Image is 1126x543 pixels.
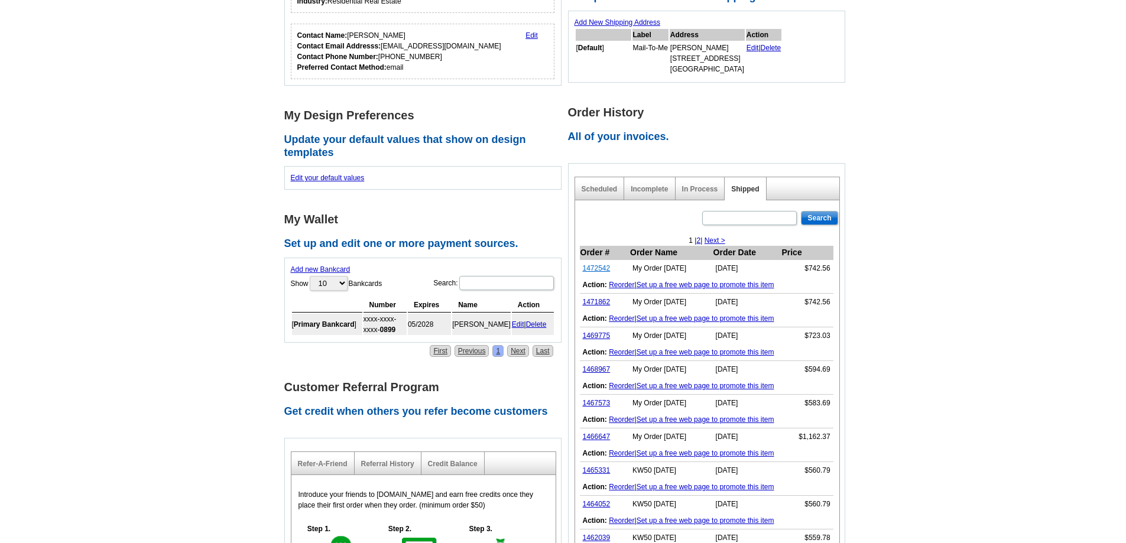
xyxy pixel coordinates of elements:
a: Next > [705,236,725,245]
td: KW50 [DATE] [629,496,713,513]
th: Address [670,29,745,41]
a: Delete [761,44,781,52]
a: Add New Shipping Address [575,18,660,27]
a: Referral History [361,460,414,468]
td: [ ] [292,314,362,335]
td: | [580,411,833,428]
td: $560.79 [781,496,833,513]
strong: Contact Name: [297,31,348,40]
a: Reorder [609,382,634,390]
a: 2 [696,236,700,245]
td: [DATE] [713,260,781,277]
td: $742.56 [781,260,833,277]
a: Reorder [609,483,634,491]
a: Last [533,345,553,357]
div: [PERSON_NAME] [EMAIL_ADDRESS][DOMAIN_NAME] [PHONE_NUMBER] email [297,30,501,73]
a: Reorder [609,516,634,525]
b: Action: [583,516,607,525]
td: [ ] [576,42,631,75]
td: $1,162.37 [781,428,833,446]
a: Reorder [609,281,634,289]
h2: Get credit when others you refer become customers [284,405,568,418]
h2: All of your invoices. [568,131,852,144]
td: | [580,378,833,395]
a: 1465331 [583,466,611,474]
th: Price [781,246,833,260]
a: Set up a free web page to promote this item [637,281,774,289]
td: My Order [DATE] [629,395,713,412]
select: ShowBankcards [310,276,348,291]
a: Reorder [609,348,634,356]
b: Action: [583,348,607,356]
label: Show Bankcards [291,275,382,292]
a: Reorder [609,449,634,457]
a: Set up a free web page to promote this item [637,483,774,491]
td: | [580,445,833,462]
h5: Step 1. [301,524,337,534]
td: [DATE] [713,294,781,311]
h5: Step 3. [463,524,498,534]
td: My Order [DATE] [629,260,713,277]
a: 1467573 [583,399,611,407]
a: 1466647 [583,433,611,441]
td: Mail-To-Me [632,42,669,75]
th: Order Name [629,246,713,260]
th: Action [512,298,554,313]
td: [DATE] [713,462,781,479]
a: Add new Bankcard [291,265,351,274]
a: 1471862 [583,298,611,306]
a: Set up a free web page to promote this item [637,314,774,323]
a: 1 [492,345,504,357]
th: Action [746,29,782,41]
a: 1469775 [583,331,611,340]
td: [DATE] [713,428,781,446]
th: Expires [408,298,451,313]
td: | [580,310,833,327]
b: Action: [583,449,607,457]
a: First [430,345,450,357]
a: Set up a free web page to promote this item [637,449,774,457]
a: Delete [526,320,547,329]
td: | [580,277,833,294]
a: Shipped [731,185,759,193]
h2: Update your default values that show on design templates [284,134,568,159]
a: Reorder [609,314,634,323]
label: Search: [433,275,554,291]
strong: Contact Phone Number: [297,53,378,61]
input: Search [801,211,838,225]
b: Primary Bankcard [294,320,355,329]
input: Search: [459,276,554,290]
b: Action: [583,281,607,289]
h1: My Design Preferences [284,109,568,122]
div: Who should we contact regarding order issues? [291,24,555,79]
b: Action: [583,314,607,323]
strong: 0899 [380,326,396,334]
td: | [580,344,833,361]
a: 1468967 [583,365,611,373]
td: 05/2028 [408,314,451,335]
h5: Step 2. [382,524,417,534]
a: Refer-A-Friend [298,460,348,468]
a: Edit [525,31,538,40]
td: [PERSON_NAME] [452,314,511,335]
a: Reorder [609,415,634,424]
th: Label [632,29,669,41]
b: Default [578,44,602,52]
a: Set up a free web page to promote this item [637,516,774,525]
p: Introduce your friends to [DOMAIN_NAME] and earn free credits once they place their first order w... [298,489,549,511]
td: My Order [DATE] [629,428,713,446]
h2: Set up and edit one or more payment sources. [284,238,568,251]
td: $560.79 [781,462,833,479]
a: Set up a free web page to promote this item [637,348,774,356]
td: [DATE] [713,327,781,344]
h1: Order History [568,106,852,119]
a: Scheduled [582,185,618,193]
b: Action: [583,382,607,390]
b: Action: [583,415,607,424]
td: $594.69 [781,361,833,378]
a: 1462039 [583,534,611,542]
div: 1 | | [575,235,839,246]
strong: Contact Email Addresss: [297,42,381,50]
td: | [512,314,554,335]
b: Action: [583,483,607,491]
